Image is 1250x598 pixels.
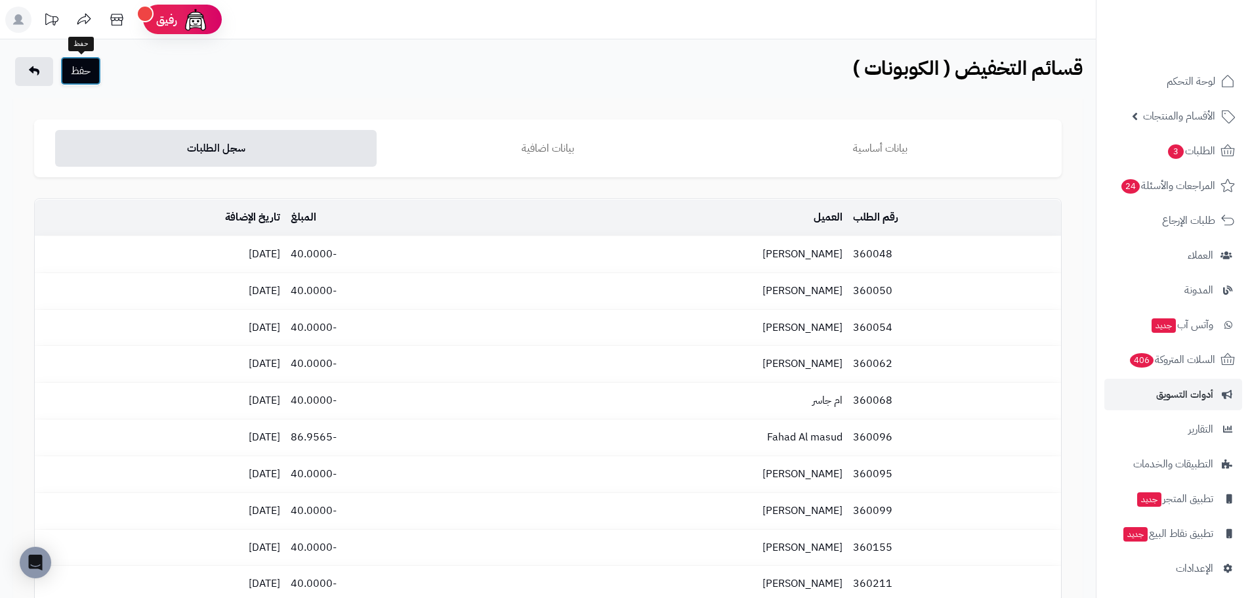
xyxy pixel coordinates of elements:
a: بيانات أساسية [719,130,1041,167]
td: [PERSON_NAME] [501,346,848,382]
a: لوحة التحكم [1104,66,1242,97]
td: 360048 [848,236,1061,272]
td: [DATE] [35,383,285,419]
span: لوحة التحكم [1167,72,1215,91]
td: 360054 [848,310,1061,346]
td: تاريخ الإضافة [35,200,285,236]
a: أدوات التسويق [1104,379,1242,410]
td: [DATE] [35,346,285,382]
span: تطبيق المتجر [1136,490,1213,508]
span: العملاء [1188,246,1213,265]
span: المدونة [1184,281,1213,299]
td: 360068 [848,383,1061,419]
td: المبلغ [285,200,501,236]
td: -40.0000 [285,236,501,272]
td: -40.0000 [285,310,501,346]
td: 360155 [848,530,1061,566]
span: التطبيقات والخدمات [1133,455,1213,473]
td: -40.0000 [285,273,501,309]
button: حفظ [60,56,101,85]
span: الطلبات [1167,142,1215,160]
td: [PERSON_NAME] [501,273,848,309]
a: المدونة [1104,274,1242,306]
td: -40.0000 [285,456,501,492]
td: 360099 [848,493,1061,529]
span: 3 [1167,144,1184,159]
td: -40.0000 [285,346,501,382]
a: طلبات الإرجاع [1104,205,1242,236]
td: -40.0000 [285,530,501,566]
td: [PERSON_NAME] [501,310,848,346]
td: [DATE] [35,310,285,346]
td: رقم الطلب [848,200,1061,236]
td: 360096 [848,419,1061,456]
b: قسائم التخفيض ( الكوبونات ) [853,53,1083,83]
span: تطبيق نقاط البيع [1122,524,1213,543]
span: رفيق [156,12,177,28]
a: السلات المتروكة406 [1104,344,1242,375]
span: جديد [1152,318,1176,333]
span: السلات المتروكة [1129,351,1215,369]
td: 360095 [848,456,1061,492]
span: وآتس آب [1150,316,1213,334]
td: [PERSON_NAME] [501,493,848,529]
td: -40.0000 [285,383,501,419]
a: بيانات اضافية [387,130,709,167]
span: الأقسام والمنتجات [1143,107,1215,125]
div: حفظ [68,37,94,51]
span: 24 [1121,179,1140,194]
img: logo-2.png [1161,23,1238,51]
td: -40.0000 [285,493,501,529]
td: [DATE] [35,273,285,309]
a: تحديثات المنصة [35,7,68,36]
td: [DATE] [35,236,285,272]
a: سجل الطلبات [55,130,377,167]
span: الإعدادات [1176,559,1213,578]
a: الطلبات3 [1104,135,1242,167]
img: ai-face.png [182,7,209,33]
span: جديد [1137,492,1161,507]
a: تطبيق نقاط البيعجديد [1104,518,1242,549]
a: تطبيق المتجرجديد [1104,483,1242,515]
td: Fahad Al masud [501,419,848,456]
span: طلبات الإرجاع [1162,211,1215,230]
td: -86.9565 [285,419,501,456]
td: [DATE] [35,456,285,492]
a: الإعدادات [1104,553,1242,584]
td: [DATE] [35,419,285,456]
span: 406 [1129,352,1154,368]
td: [DATE] [35,493,285,529]
a: وآتس آبجديد [1104,309,1242,341]
td: [DATE] [35,530,285,566]
td: ام جاسر [501,383,848,419]
td: 360062 [848,346,1061,382]
td: 360050 [848,273,1061,309]
td: العميل [501,200,848,236]
span: جديد [1123,527,1148,542]
span: أدوات التسويق [1156,385,1213,404]
span: التقارير [1188,420,1213,438]
span: المراجعات والأسئلة [1120,177,1215,195]
a: التطبيقات والخدمات [1104,448,1242,480]
td: [PERSON_NAME] [501,530,848,566]
div: Open Intercom Messenger [20,547,51,578]
a: العملاء [1104,240,1242,271]
a: المراجعات والأسئلة24 [1104,170,1242,202]
a: التقارير [1104,414,1242,445]
td: [PERSON_NAME] [501,456,848,492]
td: [PERSON_NAME] [501,236,848,272]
